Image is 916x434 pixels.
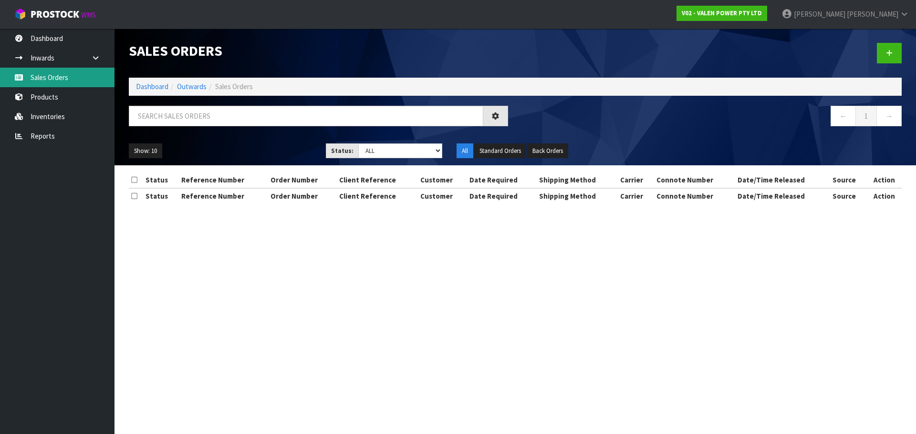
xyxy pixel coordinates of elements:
th: Connote Number [654,172,735,188]
th: Reference Number [179,188,268,203]
th: Connote Number [654,188,735,203]
span: [PERSON_NAME] [847,10,898,19]
input: Search sales orders [129,106,483,126]
img: cube-alt.png [14,8,26,20]
th: Action [867,188,902,203]
th: Status [143,188,179,203]
th: Client Reference [337,172,418,188]
button: Back Orders [527,143,568,159]
button: Standard Orders [474,143,526,159]
span: Sales Orders [215,82,253,91]
th: Client Reference [337,188,418,203]
strong: V02 - VALEN POWER PTY LTD [682,9,762,17]
button: Show: 10 [129,143,162,159]
th: Source [830,172,867,188]
th: Date Required [467,188,537,203]
strong: Status: [331,147,354,155]
th: Action [867,172,902,188]
th: Customer [418,172,467,188]
th: Reference Number [179,172,268,188]
th: Shipping Method [537,172,618,188]
button: All [457,143,473,159]
th: Carrier [618,172,654,188]
a: 1 [855,106,877,126]
a: Dashboard [136,82,168,91]
small: WMS [81,10,96,20]
span: [PERSON_NAME] [794,10,845,19]
th: Order Number [268,172,337,188]
th: Customer [418,188,467,203]
th: Source [830,188,867,203]
nav: Page navigation [522,106,902,129]
a: → [876,106,902,126]
a: ← [831,106,856,126]
th: Date Required [467,172,537,188]
span: ProStock [31,8,79,20]
a: Outwards [177,82,207,91]
th: Carrier [618,188,654,203]
h1: Sales Orders [129,43,508,59]
th: Status [143,172,179,188]
th: Date/Time Released [735,188,830,203]
th: Shipping Method [537,188,618,203]
th: Date/Time Released [735,172,830,188]
th: Order Number [268,188,337,203]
